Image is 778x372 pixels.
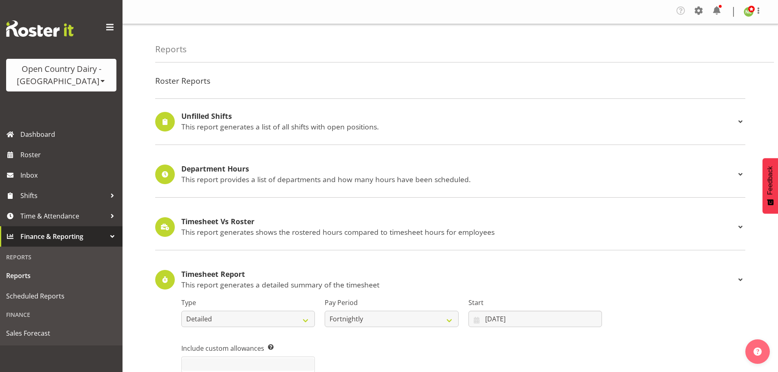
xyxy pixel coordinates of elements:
[181,298,315,307] label: Type
[155,270,745,290] div: Timesheet Report This report generates a detailed summary of the timesheet
[20,169,118,181] span: Inbox
[2,249,120,265] div: Reports
[155,217,745,237] div: Timesheet Vs Roster This report generates shows the rostered hours compared to timesheet hours fo...
[6,290,116,302] span: Scheduled Reports
[155,112,745,131] div: Unfilled Shifts This report generates a list of all shifts with open positions.
[753,347,762,356] img: help-xxl-2.png
[767,166,774,195] span: Feedback
[181,227,736,236] p: This report generates shows the rostered hours compared to timesheet hours for employees
[181,218,736,226] h4: Timesheet Vs Roster
[20,128,118,140] span: Dashboard
[14,63,108,87] div: Open Country Dairy - [GEOGRAPHIC_DATA]
[181,122,736,131] p: This report generates a list of all shifts with open positions.
[181,175,736,184] p: This report provides a list of departments and how many hours have been scheduled.
[155,76,745,85] h4: Roster Reports
[2,306,120,323] div: Finance
[20,189,106,202] span: Shifts
[2,265,120,286] a: Reports
[181,165,736,173] h4: Department Hours
[20,230,106,243] span: Finance & Reporting
[181,280,736,289] p: This report generates a detailed summary of the timesheet
[20,149,118,161] span: Roster
[20,210,106,222] span: Time & Attendance
[6,270,116,282] span: Reports
[325,298,458,307] label: Pay Period
[181,112,736,120] h4: Unfilled Shifts
[6,20,74,37] img: Rosterit website logo
[468,311,602,327] input: Click to select...
[6,327,116,339] span: Sales Forecast
[762,158,778,214] button: Feedback - Show survey
[2,286,120,306] a: Scheduled Reports
[468,298,602,307] label: Start
[155,165,745,184] div: Department Hours This report provides a list of departments and how many hours have been scheduled.
[744,7,753,17] img: nicole-lloyd7454.jpg
[155,45,187,54] h4: Reports
[2,323,120,343] a: Sales Forecast
[181,343,315,353] label: Include custom allowances
[181,270,736,278] h4: Timesheet Report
